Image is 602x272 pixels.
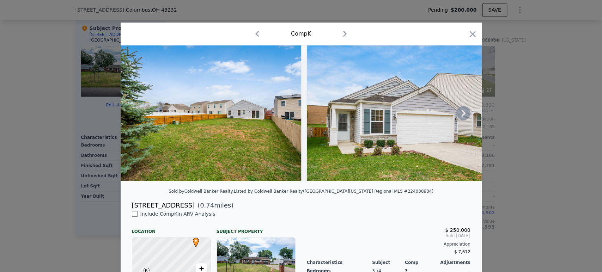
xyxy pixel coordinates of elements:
[372,260,405,265] div: Subject
[138,211,218,217] span: Include Comp K in ARV Analysis
[142,267,146,272] div: K
[191,237,195,242] div: •
[234,189,433,194] div: Listed by Coldwell Banker Realty ([GEOGRAPHIC_DATA][US_STATE] Regional MLS #224038934)
[191,235,201,246] span: •
[445,227,470,233] span: $ 250,000
[132,200,195,210] div: [STREET_ADDRESS]
[195,200,233,210] span: ( miles)
[307,241,470,247] div: Appreciation
[200,202,214,209] span: 0.74
[291,30,311,38] div: Comp K
[405,260,438,265] div: Comp
[454,249,470,254] span: $ 7,672
[169,189,233,194] div: Sold by Coldwell Banker Realty .
[217,223,296,234] div: Subject Property
[307,260,372,265] div: Characteristics
[121,45,301,181] img: Property Img
[307,233,470,239] span: Sold [DATE]
[307,45,487,181] img: Property Img
[132,223,211,234] div: Location
[438,260,470,265] div: Adjustments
